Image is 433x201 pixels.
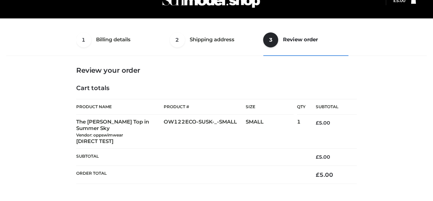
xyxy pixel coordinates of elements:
td: The [PERSON_NAME] Top in Summer Sky [DIRECT TEST] [76,115,164,149]
h3: Review your order [76,66,357,74]
td: SMALL [246,115,297,149]
small: Vendor: oppswimwear [76,132,123,138]
th: Product # [164,99,246,115]
th: Size [246,99,294,115]
td: OW122ECO-SUSK-_-SMALL [164,115,246,149]
th: Subtotal [76,149,306,166]
th: Subtotal [306,99,357,115]
span: £ [316,120,319,126]
th: Order Total [76,166,306,184]
td: 1 [297,115,306,149]
h4: Cart totals [76,85,357,92]
span: £ [316,154,319,160]
bdi: 5.00 [316,171,333,178]
bdi: 5.00 [316,154,330,160]
span: £ [316,171,320,178]
bdi: 5.00 [316,120,330,126]
th: Product Name [76,99,164,115]
th: Qty [297,99,306,115]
